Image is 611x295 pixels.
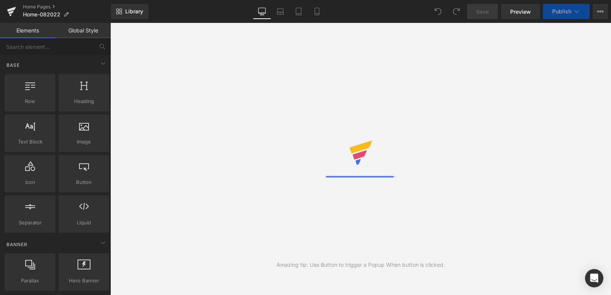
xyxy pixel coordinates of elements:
span: Library [125,8,143,15]
span: Icon [7,178,53,186]
span: Heading [61,97,107,105]
span: Row [7,97,53,105]
span: Hero Banner [61,277,107,285]
a: Desktop [253,4,271,19]
div: Open Intercom Messenger [585,269,603,287]
button: More [593,4,608,19]
a: Preview [501,4,540,19]
span: Parallax [7,277,53,285]
button: Publish [543,4,590,19]
a: Tablet [289,4,308,19]
span: Image [61,138,107,146]
a: New Library [111,4,149,19]
span: Button [61,178,107,186]
a: Home Pages [23,4,111,10]
a: Laptop [271,4,289,19]
span: Text Block [7,138,53,146]
a: Mobile [308,4,326,19]
span: Banner [6,241,28,248]
button: Undo [430,4,446,19]
span: Preview [510,8,531,16]
span: Base [6,61,21,69]
button: Redo [449,4,464,19]
span: Home-082022 [23,11,60,18]
div: Amazing tip: Use Button to trigger a Popup When button is clicked. [276,261,445,269]
span: Publish [552,8,571,15]
span: Save [476,8,489,16]
a: Global Style [55,23,111,38]
span: Liquid [61,219,107,227]
span: Separator [7,219,53,227]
